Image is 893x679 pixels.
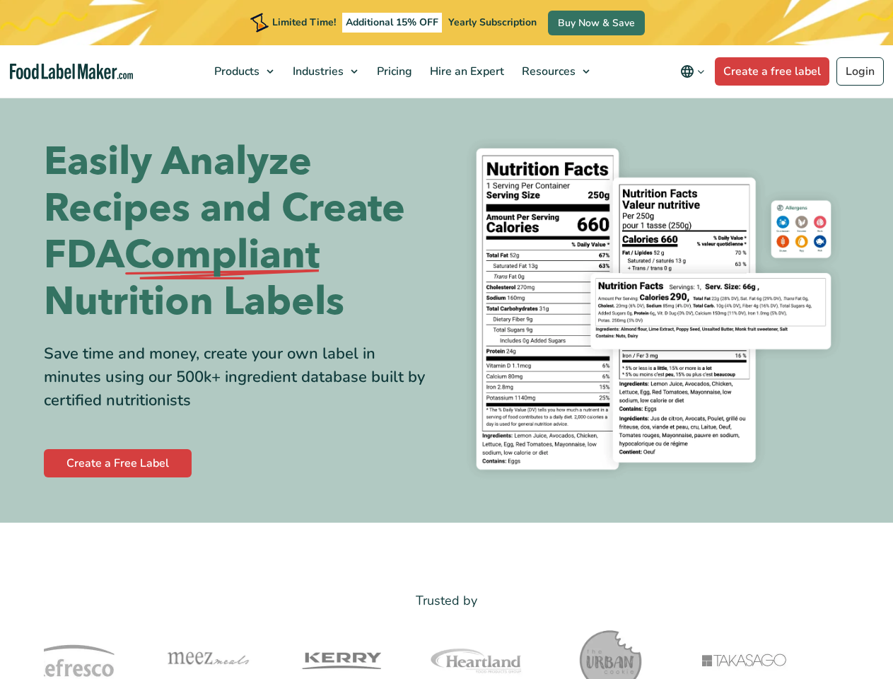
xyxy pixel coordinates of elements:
[44,449,192,477] a: Create a Free Label
[44,591,850,611] p: Trusted by
[342,13,442,33] span: Additional 15% OFF
[44,139,436,325] h1: Easily Analyze Recipes and Create FDA Nutrition Labels
[426,64,506,79] span: Hire an Expert
[206,45,281,98] a: Products
[272,16,336,29] span: Limited Time!
[210,64,261,79] span: Products
[10,64,133,80] a: Food Label Maker homepage
[715,57,829,86] a: Create a free label
[548,11,645,35] a: Buy Now & Save
[373,64,414,79] span: Pricing
[288,64,345,79] span: Industries
[368,45,418,98] a: Pricing
[124,232,320,279] span: Compliant
[518,64,577,79] span: Resources
[670,57,715,86] button: Change language
[448,16,537,29] span: Yearly Subscription
[284,45,365,98] a: Industries
[44,342,436,412] div: Save time and money, create your own label in minutes using our 500k+ ingredient database built b...
[421,45,510,98] a: Hire an Expert
[513,45,597,98] a: Resources
[836,57,884,86] a: Login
